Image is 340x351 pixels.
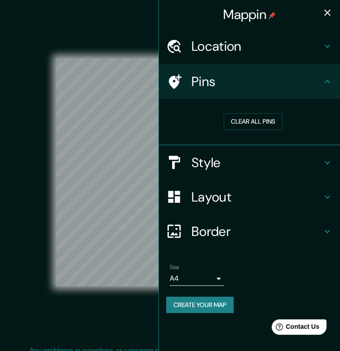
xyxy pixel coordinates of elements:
[268,12,276,19] img: pin-icon.png
[159,180,340,214] div: Layout
[159,145,340,180] div: Style
[192,38,322,54] h4: Location
[166,297,234,313] button: Create your map
[159,214,340,249] div: Border
[259,316,330,341] iframe: Help widget launcher
[170,263,179,271] label: Size
[192,223,322,240] h4: Border
[192,73,322,90] h4: Pins
[159,64,340,99] div: Pins
[159,29,340,63] div: Location
[192,154,322,171] h4: Style
[192,189,322,205] h4: Layout
[170,271,224,286] div: A4
[224,113,283,130] button: Clear all pins
[56,58,284,286] canvas: Map
[223,6,276,23] h4: Mappin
